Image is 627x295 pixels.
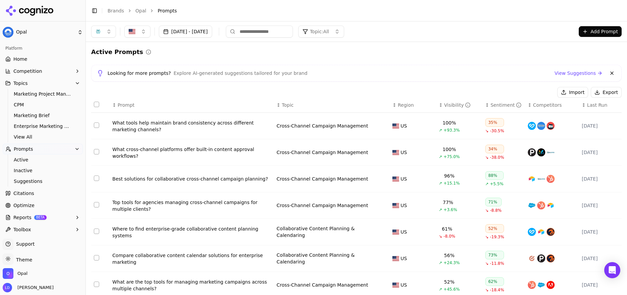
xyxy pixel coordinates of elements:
span: Prompts [14,146,33,152]
a: Where to find enterprise-grade collaborative content planning systems [112,226,271,239]
span: -19.3% [490,234,504,240]
div: 56% [444,252,454,259]
span: US [400,282,407,288]
a: View All [11,132,75,142]
div: ↕Competitors [528,102,576,108]
span: Looking for more prompts? [108,70,171,77]
img: planable [528,148,536,156]
a: Enterprise Marketing Workflow Automation [11,121,75,131]
a: What cross-channel platforms offer built-in content approval workflows? [112,146,271,159]
img: US flag [392,203,399,208]
span: Citations [13,190,34,197]
button: Dismiss banner [608,69,616,77]
img: airtable [547,201,555,209]
div: 71% [485,198,502,206]
button: Select all rows [94,102,99,107]
button: Prompts [3,144,83,154]
img: clickup [547,148,555,156]
span: View All [14,134,72,140]
div: 35% [485,118,504,127]
div: 100% [443,119,456,126]
span: +15.1% [444,181,460,186]
a: What are the top tools for managing marketing campaigns across multiple channels? [112,279,271,292]
a: View Suggestions [555,70,603,77]
button: Export [591,87,622,98]
div: [DATE] [582,122,619,129]
img: Opal [3,27,13,38]
a: Active [11,155,75,164]
a: Marketing Brief [11,111,75,120]
span: ↘ [439,234,442,239]
a: Suggestions [11,177,75,186]
span: -38.0% [490,155,504,160]
span: Enterprise Marketing Workflow Automation [14,123,72,130]
div: [DATE] [582,255,619,262]
div: ↕Last Run [582,102,619,108]
a: Marketing Project Management [11,89,75,99]
a: Cross-Channel Campaign Management [276,282,368,288]
img: airtable [537,228,545,236]
button: Add Prompt [579,26,622,37]
div: Collaborative Content Planning & Calendaring [276,225,379,239]
a: Brands [108,8,124,13]
th: brandMentionRate [436,98,483,113]
span: Explore AI-generated suggestions tailored for your brand [174,70,307,77]
button: Select row 7 [94,282,99,287]
img: US flag [392,283,399,288]
span: Reports [13,214,32,221]
span: Optimize [13,202,35,209]
a: Cross-Channel Campaign Management [276,149,368,156]
span: +75.0% [444,154,460,159]
div: Platform [3,43,83,54]
img: Opal [3,268,13,279]
h2: Active Prompts [91,47,143,57]
img: US flag [392,150,399,155]
button: Topics [3,78,83,89]
img: storychief [547,228,555,236]
th: Topic [274,98,390,113]
span: -8.8% [490,208,502,213]
div: 100% [443,146,456,153]
span: ↘ [485,261,489,266]
div: ↕Visibility [439,102,480,108]
a: CPM [11,100,75,109]
img: United States [129,28,135,35]
a: Compare collaborative content calendar solutions for enterprise marketing [112,252,271,265]
span: ↘ [485,208,489,213]
span: -11.8% [490,261,504,266]
span: Prompt [118,102,134,108]
div: ↕Region [392,102,433,108]
span: Topics [13,80,28,87]
button: Select row 5 [94,229,99,234]
span: US [400,176,407,182]
div: 88% [485,171,504,180]
a: Best solutions for collaborative cross-channel campaign planning? [112,176,271,182]
span: Opal [17,271,27,277]
img: coschedule [528,254,536,262]
span: ↘ [485,287,489,293]
span: CPM [14,101,72,108]
img: clickup [537,175,545,183]
button: Open user button [3,283,54,292]
span: +24.3% [444,260,460,265]
img: storychief [547,254,555,262]
div: 73% [485,251,504,259]
a: Home [3,54,83,64]
span: ↗ [439,207,442,212]
img: sprinklr [537,148,545,156]
img: hootsuite [547,122,555,130]
span: Support [13,241,35,247]
button: Select row 1 [94,122,99,128]
img: asana [537,122,545,130]
th: sentiment [483,98,525,113]
th: Competitors [525,98,579,113]
span: US [400,149,407,156]
div: Visibility [444,102,471,108]
a: Inactive [11,166,75,175]
a: Citations [3,188,83,199]
div: Open Intercom Messenger [604,262,620,278]
span: ↘ [485,155,489,160]
div: Cross-Channel Campaign Management [276,176,368,182]
th: Last Run [579,98,622,113]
